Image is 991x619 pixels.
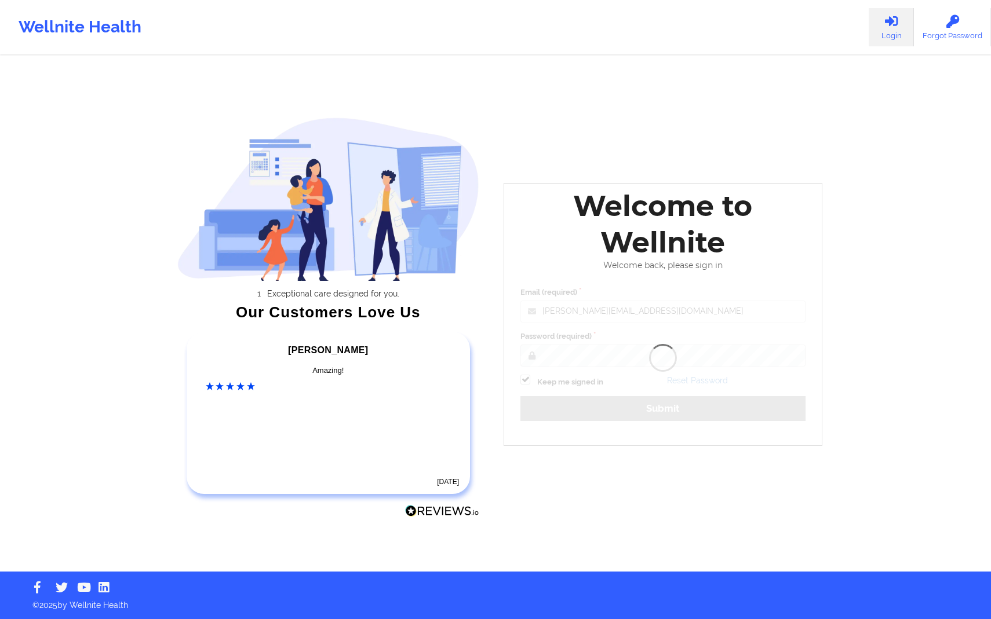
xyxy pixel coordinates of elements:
[177,117,480,281] img: wellnite-auth-hero_200.c722682e.png
[206,365,451,376] div: Amazing!
[512,261,814,270] div: Welcome back, please sign in
[437,478,459,486] time: [DATE]
[914,8,991,46] a: Forgot Password
[24,591,967,611] p: © 2025 by Wellnite Health
[405,505,479,517] img: Reviews.io Logo
[187,289,479,298] li: Exceptional care designed for you.
[177,306,480,318] div: Our Customers Love Us
[288,345,368,355] span: [PERSON_NAME]
[405,505,479,520] a: Reviews.io Logo
[869,8,914,46] a: Login
[512,188,814,261] div: Welcome to Wellnite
